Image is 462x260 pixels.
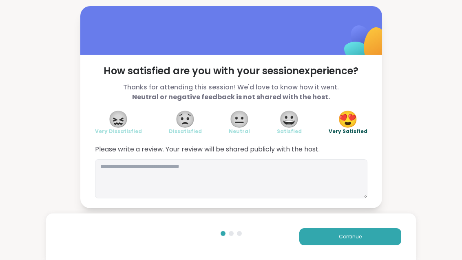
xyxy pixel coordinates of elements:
span: 😟 [175,112,195,127]
span: Please write a review. Your review will be shared publicly with the host. [95,144,367,154]
b: Neutral or negative feedback is not shared with the host. [132,92,330,102]
span: 😍 [338,112,358,127]
span: 😀 [279,112,299,127]
span: Dissatisfied [169,128,202,135]
img: ShareWell Logomark [325,4,406,85]
span: Neutral [229,128,250,135]
span: Very Dissatisfied [95,128,142,135]
span: Thanks for attending this session! We'd love to know how it went. [95,82,367,102]
span: Continue [339,233,362,240]
span: 😖 [108,112,128,127]
button: Continue [299,228,401,245]
span: Very Satisfied [329,128,367,135]
span: 😐 [229,112,250,127]
span: Satisfied [277,128,302,135]
span: How satisfied are you with your session experience? [95,64,367,78]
